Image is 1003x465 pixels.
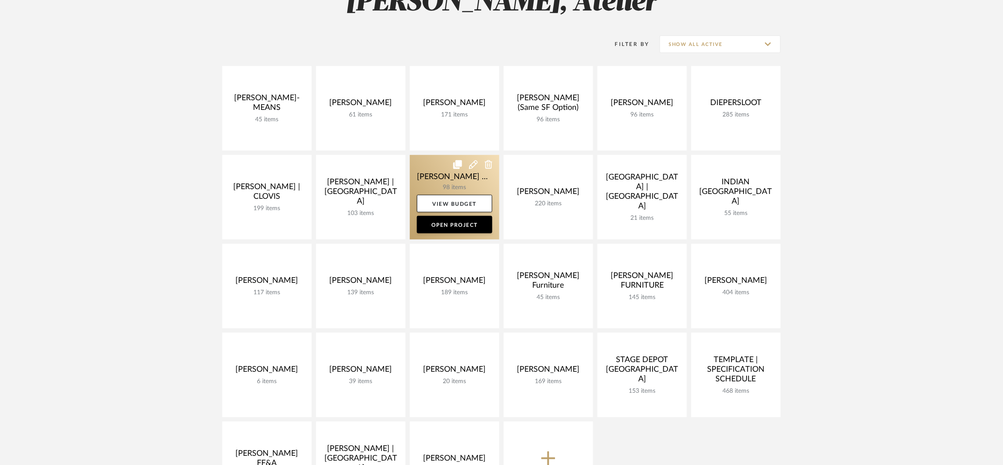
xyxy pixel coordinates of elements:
div: [PERSON_NAME] [605,98,680,111]
div: [PERSON_NAME] [323,98,398,111]
div: 45 items [511,294,586,301]
div: [PERSON_NAME] [229,365,305,378]
div: 55 items [698,210,774,217]
div: [PERSON_NAME] FURNITURE [605,271,680,294]
div: [PERSON_NAME] [417,276,492,289]
div: Filter By [604,40,650,49]
div: [PERSON_NAME] [511,365,586,378]
div: [PERSON_NAME] [229,276,305,289]
div: 61 items [323,111,398,119]
div: TEMPLATE | SPECIFICATION SCHEDULE [698,355,774,387]
div: 285 items [698,111,774,119]
div: [PERSON_NAME] [417,365,492,378]
div: STAGE DEPOT [GEOGRAPHIC_DATA] [605,355,680,387]
div: 139 items [323,289,398,296]
div: 468 items [698,387,774,395]
div: 199 items [229,205,305,212]
div: [PERSON_NAME] [511,187,586,200]
div: [GEOGRAPHIC_DATA] | [GEOGRAPHIC_DATA] [605,173,680,215]
div: 169 items [511,378,586,385]
div: [PERSON_NAME]-MEANS [229,93,305,116]
div: [PERSON_NAME] (Same SF Option) [511,93,586,116]
div: 145 items [605,294,680,301]
div: [PERSON_NAME] [698,276,774,289]
div: 153 items [605,387,680,395]
div: 39 items [323,378,398,385]
div: [PERSON_NAME] [323,276,398,289]
div: 21 items [605,215,680,222]
div: 171 items [417,111,492,119]
div: 103 items [323,210,398,217]
div: 220 items [511,200,586,208]
div: 404 items [698,289,774,296]
div: [PERSON_NAME] | [GEOGRAPHIC_DATA] [323,177,398,210]
div: [PERSON_NAME] [323,365,398,378]
div: [PERSON_NAME] | CLOVIS [229,182,305,205]
a: View Budget [417,195,492,212]
div: [PERSON_NAME] Furniture [511,271,586,294]
div: 96 items [605,111,680,119]
div: [PERSON_NAME] [417,98,492,111]
div: 117 items [229,289,305,296]
a: Open Project [417,216,492,233]
div: 189 items [417,289,492,296]
div: DIEPERSLOOT [698,98,774,111]
div: 45 items [229,116,305,123]
div: INDIAN [GEOGRAPHIC_DATA] [698,177,774,210]
div: 96 items [511,116,586,123]
div: 6 items [229,378,305,385]
div: 20 items [417,378,492,385]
